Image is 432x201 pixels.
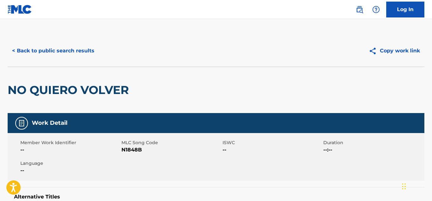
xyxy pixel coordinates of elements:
h5: Alternative Titles [14,194,418,200]
h2: NO QUIERO VOLVER [8,83,132,97]
span: Duration [323,139,423,146]
span: Member Work Identifier [20,139,120,146]
img: help [372,6,380,13]
span: -- [223,146,322,154]
button: < Back to public search results [8,43,99,59]
iframe: Chat Widget [400,171,432,201]
img: Work Detail [18,119,25,127]
span: --:-- [323,146,423,154]
img: Copy work link [369,47,380,55]
span: ISWC [223,139,322,146]
span: -- [20,167,120,174]
span: MLC Song Code [121,139,221,146]
div: Arrastrar [402,177,406,196]
img: MLC Logo [8,5,32,14]
a: Public Search [353,3,366,16]
h5: Work Detail [32,119,67,127]
span: Language [20,160,120,167]
div: Help [370,3,382,16]
span: N1848B [121,146,221,154]
img: search [356,6,363,13]
div: Widget de chat [400,171,432,201]
button: Copy work link [364,43,424,59]
a: Log In [386,2,424,17]
span: -- [20,146,120,154]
